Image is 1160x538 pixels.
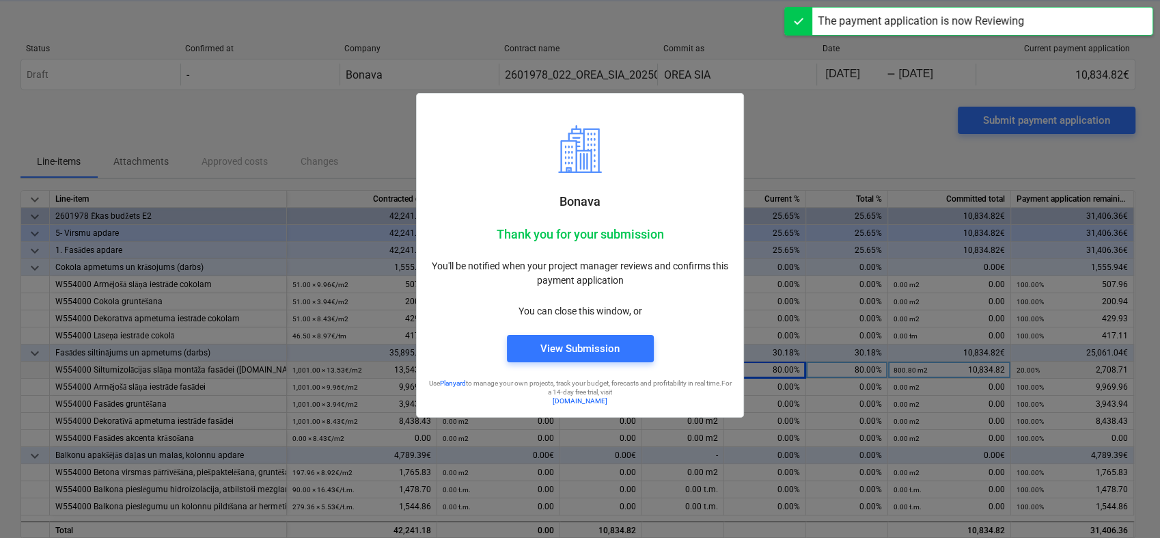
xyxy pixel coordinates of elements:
p: Thank you for your submission [428,226,732,243]
p: You can close this window, or [428,304,732,319]
a: Planyard [440,379,466,387]
div: View Submission [540,340,620,358]
p: Bonava [428,193,732,210]
div: The payment application is now Reviewing [818,13,1024,29]
button: View Submission [507,335,654,362]
p: You'll be notified when your project manager reviews and confirms this payment application [428,259,732,288]
p: Use to manage your own projects, track your budget, forecasts and profitability in real time. For... [428,379,732,397]
a: [DOMAIN_NAME] [553,397,607,405]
